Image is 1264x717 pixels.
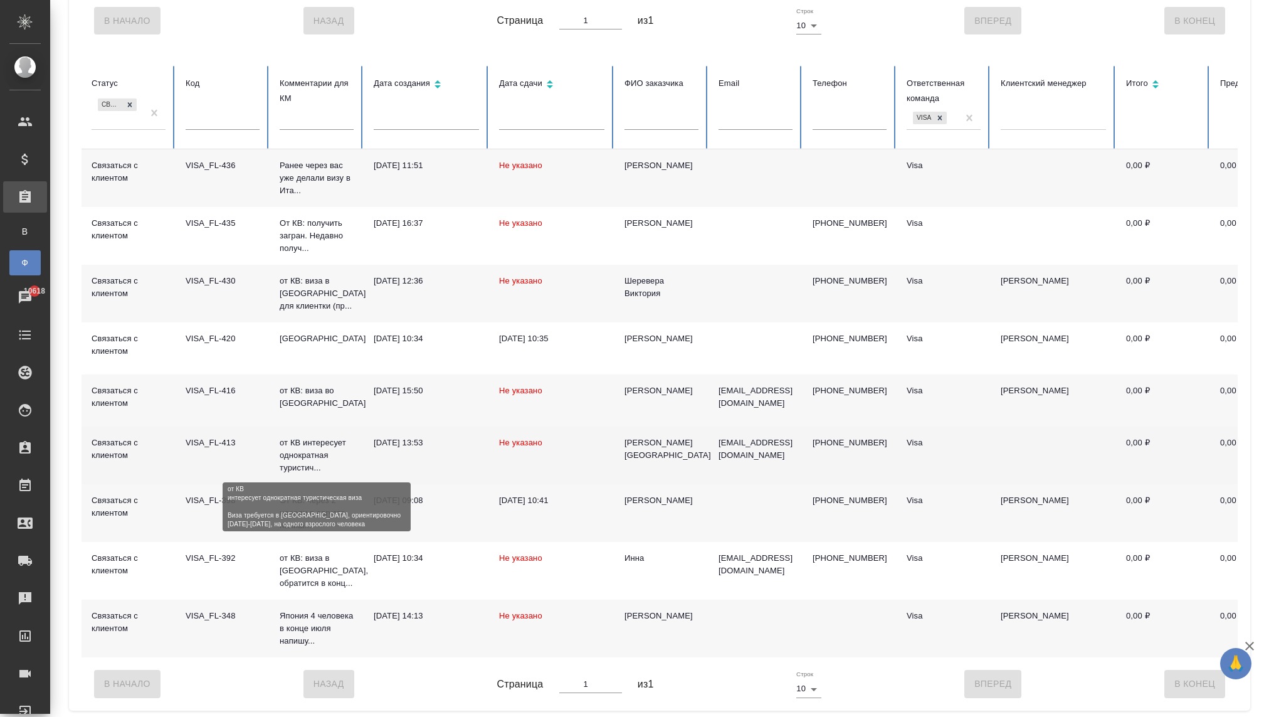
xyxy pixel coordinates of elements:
label: Строк [796,8,813,14]
span: Не указано [499,553,542,563]
p: от КВ интересует однократная туристич... [280,437,354,474]
div: Связаться с клиентом [92,437,166,462]
div: Visa [907,437,981,449]
p: [PHONE_NUMBER] [813,217,887,230]
div: Комментарии для КМ [280,76,354,106]
p: [EMAIL_ADDRESS][DOMAIN_NAME] [719,437,793,462]
td: [PERSON_NAME] [991,322,1116,374]
div: Visa [913,112,933,125]
span: Ф [16,257,34,269]
div: Связаться с клиентом [92,332,166,358]
p: Ранее через вас уже делали визу в Ита... [280,159,354,197]
div: Ответственная команда [907,76,981,106]
span: В [16,225,34,238]
div: [DATE] 11:51 [374,159,479,172]
td: [PERSON_NAME] [991,600,1116,657]
button: 🙏 [1220,648,1251,679]
div: Связаться с клиентом [92,552,166,577]
div: Статус [92,76,166,91]
div: [PERSON_NAME] [624,159,698,172]
div: Сортировка [374,76,479,94]
span: 🙏 [1225,651,1246,677]
td: [PERSON_NAME] [991,374,1116,427]
span: Не указано [499,218,542,228]
div: VISA_FL-348 [186,610,260,622]
div: Клиентский менеджер [1001,76,1106,91]
td: 0,00 ₽ [1116,149,1210,207]
div: ФИО заказчика [624,76,698,91]
div: VISA_FL-435 [186,217,260,230]
p: От КВ: получить загран. Недавно получ... [280,217,354,255]
p: от КВ: виза в [GEOGRAPHIC_DATA] для клиентки (пр... [280,275,354,312]
td: 0,00 ₽ [1116,322,1210,374]
p: [EMAIL_ADDRESS][DOMAIN_NAME] [719,385,793,410]
div: [DATE] 10:35 [499,332,604,345]
td: 0,00 ₽ [1116,600,1210,657]
div: 10 [796,17,821,35]
div: [DATE] 10:34 [374,332,479,345]
p: от КВ: виза во [GEOGRAPHIC_DATA] [280,385,354,410]
div: Visa [907,275,981,287]
div: [PERSON_NAME] [624,217,698,230]
div: [DATE] 12:36 [374,275,479,287]
div: Телефон [813,76,887,91]
div: [DATE] 15:50 [374,385,479,397]
p: [EMAIL_ADDRESS][DOMAIN_NAME] [719,552,793,577]
td: [PERSON_NAME] [991,265,1116,322]
a: 10618 [3,282,47,313]
td: 0,00 ₽ [1116,265,1210,322]
td: 0,00 ₽ [1116,207,1210,265]
div: Шеревера Виктория [624,275,698,300]
div: Связаться с клиентом [92,385,166,410]
td: [PERSON_NAME] [991,542,1116,600]
span: Не указано [499,161,542,170]
div: [DATE] 10:41 [499,494,604,507]
p: От КВ: через 2 ндеели в августе напиш... [280,494,354,532]
div: [DATE] 10:34 [374,552,479,565]
p: [PHONE_NUMBER] [813,275,887,287]
div: VISA_FL-436 [186,159,260,172]
div: VISA_FL-416 [186,385,260,397]
div: 10 [796,680,821,698]
div: Visa [907,385,981,397]
div: Visa [907,332,981,345]
div: VISA_FL-430 [186,275,260,287]
div: [DATE] 13:53 [374,437,479,449]
div: VISA_FL-413 [186,437,260,449]
div: [PERSON_NAME] [624,610,698,622]
div: VISA_FL-392 [186,552,260,565]
div: Visa [907,552,981,565]
div: VISA_FL-398 [186,494,260,507]
div: [PERSON_NAME] [624,332,698,345]
p: [PHONE_NUMBER] [813,552,887,565]
div: [PERSON_NAME] [624,494,698,507]
p: [PHONE_NUMBER] [813,385,887,397]
div: Сортировка [1126,76,1200,94]
p: [GEOGRAPHIC_DATA] [280,332,354,345]
p: Япония 4 человека в конце июля напишу... [280,610,354,647]
p: от КВ: виза в [GEOGRAPHIC_DATA], обратится в конц... [280,552,354,590]
td: 0,00 ₽ [1116,484,1210,542]
div: VISA_FL-420 [186,332,260,345]
div: Visa [907,610,981,622]
p: [PHONE_NUMBER] [813,332,887,345]
div: Visa [907,159,981,172]
td: [PERSON_NAME] [991,484,1116,542]
span: Не указано [499,438,542,447]
a: Ф [9,250,41,275]
div: Связаться с клиентом [92,494,166,519]
div: Visa [907,494,981,507]
span: Страница [497,13,544,28]
span: 10618 [16,285,53,297]
p: [PHONE_NUMBER] [813,494,887,507]
td: 0,00 ₽ [1116,427,1210,484]
div: Сортировка [499,76,604,94]
div: Код [186,76,260,91]
span: Не указано [499,276,542,285]
span: из 1 [638,677,654,692]
div: Связаться с клиентом [92,159,166,184]
div: [PERSON_NAME] [624,385,698,397]
span: Не указано [499,611,542,620]
span: из 1 [638,13,654,28]
div: Visa [907,217,981,230]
